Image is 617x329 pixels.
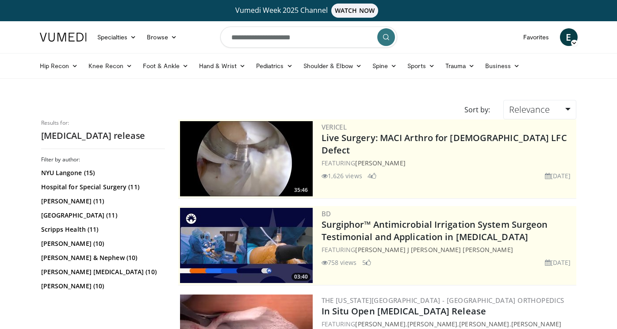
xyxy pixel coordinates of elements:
h3: Filter by author: [41,156,165,163]
a: Foot & Ankle [138,57,194,75]
a: E [560,28,578,46]
a: Relevance [503,100,576,119]
a: Scripps Health (11) [41,225,163,234]
span: WATCH NOW [331,4,378,18]
a: [PERSON_NAME] [355,320,405,328]
div: FEATURING , , , [322,319,575,329]
a: [PERSON_NAME] (11) [41,197,163,206]
li: 5 [362,258,371,267]
a: Vericel [322,122,347,131]
a: Hand & Wrist [194,57,251,75]
a: [PERSON_NAME] (10) [41,239,163,248]
a: Knee Recon [83,57,138,75]
a: [PERSON_NAME] [355,159,405,167]
a: NYU Langone (15) [41,168,163,177]
a: BD [322,209,331,218]
img: VuMedi Logo [40,33,87,42]
a: Hospital for Special Surgery (11) [41,183,163,191]
span: 03:40 [291,273,310,281]
a: Pediatrics [251,57,298,75]
a: Specialties [92,28,142,46]
a: The [US_STATE][GEOGRAPHIC_DATA] - [GEOGRAPHIC_DATA] Orthopedics [322,296,564,305]
a: Surgiphor™ Antimicrobial Irrigation System Surgeon Testimonial and Application in [MEDICAL_DATA] [322,218,548,243]
a: Hip Recon [34,57,84,75]
a: 35:46 [180,121,313,196]
a: Business [480,57,525,75]
a: [PERSON_NAME] J [PERSON_NAME] [PERSON_NAME] [355,245,513,254]
a: [PERSON_NAME] (10) [41,282,163,291]
a: Live Surgery: MACI Arthro for [DEMOGRAPHIC_DATA] LFC Defect [322,132,567,156]
a: 03:40 [180,208,313,283]
li: [DATE] [545,171,571,180]
a: Shoulder & Elbow [298,57,367,75]
p: Results for: [41,119,165,126]
a: Favorites [518,28,555,46]
img: eb023345-1e2d-4374-a840-ddbc99f8c97c.300x170_q85_crop-smart_upscale.jpg [180,121,313,196]
a: Spine [367,57,402,75]
span: 35:46 [291,186,310,194]
div: FEATURING [322,158,575,168]
li: 1,626 views [322,171,362,180]
li: [DATE] [545,258,571,267]
h2: [MEDICAL_DATA] release [41,130,165,142]
a: [PERSON_NAME] [407,320,457,328]
a: Browse [142,28,182,46]
a: [GEOGRAPHIC_DATA] (11) [41,211,163,220]
a: [PERSON_NAME] [459,320,509,328]
a: Trauma [440,57,480,75]
div: FEATURING [322,245,575,254]
li: 758 views [322,258,357,267]
a: [PERSON_NAME] [MEDICAL_DATA] (10) [41,268,163,276]
a: [PERSON_NAME] [511,320,561,328]
a: Vumedi Week 2025 ChannelWATCH NOW [41,4,576,18]
input: Search topics, interventions [220,27,397,48]
a: [PERSON_NAME] & Nephew (10) [41,253,163,262]
div: Sort by: [458,100,497,119]
img: 70422da6-974a-44ac-bf9d-78c82a89d891.300x170_q85_crop-smart_upscale.jpg [180,208,313,283]
span: Relevance [509,103,550,115]
a: In Situ Open [MEDICAL_DATA] Release [322,305,487,317]
li: 4 [368,171,376,180]
a: Sports [402,57,440,75]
